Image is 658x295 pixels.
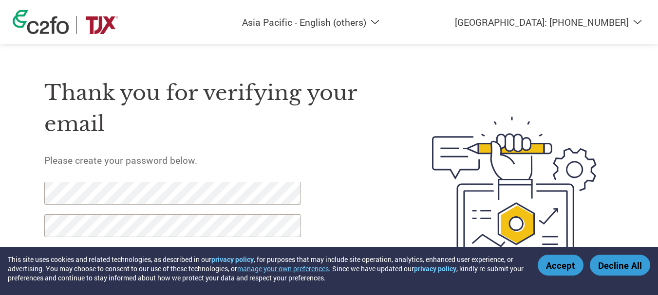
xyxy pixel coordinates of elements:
button: Accept [538,255,583,276]
h5: Please create your password below. [44,154,386,166]
div: This site uses cookies and related technologies, as described in our , for purposes that may incl... [8,255,524,282]
button: manage your own preferences [237,264,329,273]
a: privacy policy [211,255,254,264]
img: TJX [84,16,119,34]
a: privacy policy [414,264,456,273]
h1: Thank you for verifying your email [44,77,386,140]
button: Decline All [590,255,650,276]
img: c2fo logo [13,10,69,34]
